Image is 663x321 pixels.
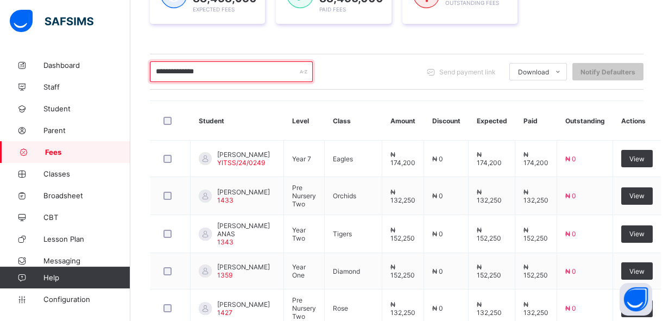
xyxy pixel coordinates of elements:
[629,192,645,200] span: View
[333,230,352,238] span: Tigers
[43,273,130,282] span: Help
[477,150,502,167] span: ₦ 174,200
[424,101,469,141] th: Discount
[439,68,496,76] span: Send payment link
[390,300,415,317] span: ₦ 132,250
[43,104,130,113] span: Student
[523,188,548,204] span: ₦ 132,250
[43,295,130,304] span: Configuration
[217,263,270,271] span: [PERSON_NAME]
[515,101,557,141] th: Paid
[217,188,270,196] span: [PERSON_NAME]
[477,300,502,317] span: ₦ 132,250
[292,226,306,242] span: Year Two
[432,304,443,312] span: ₦ 0
[477,263,501,279] span: ₦ 152,250
[284,101,325,141] th: Level
[217,238,233,246] span: 1343
[325,101,382,141] th: Class
[217,309,232,317] span: 1427
[390,263,415,279] span: ₦ 152,250
[620,283,652,316] button: Open asap
[629,230,645,238] span: View
[10,10,93,33] img: safsims
[292,263,306,279] span: Year One
[469,101,515,141] th: Expected
[565,155,576,163] span: ₦ 0
[432,267,443,275] span: ₦ 0
[523,150,548,167] span: ₦ 174,200
[217,300,270,309] span: [PERSON_NAME]
[193,6,235,12] span: Expected Fees
[292,155,311,163] span: Year 7
[523,300,548,317] span: ₦ 132,250
[333,267,360,275] span: Diamond
[629,155,645,163] span: View
[477,188,502,204] span: ₦ 132,250
[390,150,415,167] span: ₦ 174,200
[432,192,443,200] span: ₦ 0
[217,150,270,159] span: [PERSON_NAME]
[217,196,233,204] span: 1433
[217,159,265,167] span: YITSS/24/0249
[432,230,443,238] span: ₦ 0
[292,296,316,320] span: Pre Nursery Two
[333,304,348,312] span: Rose
[518,68,549,76] span: Download
[217,222,275,238] span: [PERSON_NAME] ANAS
[523,263,548,279] span: ₦ 152,250
[629,267,645,275] span: View
[477,226,501,242] span: ₦ 152,250
[333,155,353,163] span: Eagles
[390,188,415,204] span: ₦ 132,250
[565,304,576,312] span: ₦ 0
[390,226,415,242] span: ₦ 152,250
[565,267,576,275] span: ₦ 0
[43,83,130,91] span: Staff
[43,213,130,222] span: CBT
[43,126,130,135] span: Parent
[565,192,576,200] span: ₦ 0
[580,68,635,76] span: Notify Defaulters
[43,61,130,70] span: Dashboard
[333,192,356,200] span: Orchids
[292,184,316,208] span: Pre Nursery Two
[557,101,613,141] th: Outstanding
[523,226,548,242] span: ₦ 152,250
[382,101,424,141] th: Amount
[191,101,284,141] th: Student
[319,6,346,12] span: Paid Fees
[45,148,130,156] span: Fees
[43,191,130,200] span: Broadsheet
[613,101,661,141] th: Actions
[565,230,576,238] span: ₦ 0
[43,256,130,265] span: Messaging
[217,271,232,279] span: 1359
[43,235,130,243] span: Lesson Plan
[432,155,443,163] span: ₦ 0
[43,169,130,178] span: Classes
